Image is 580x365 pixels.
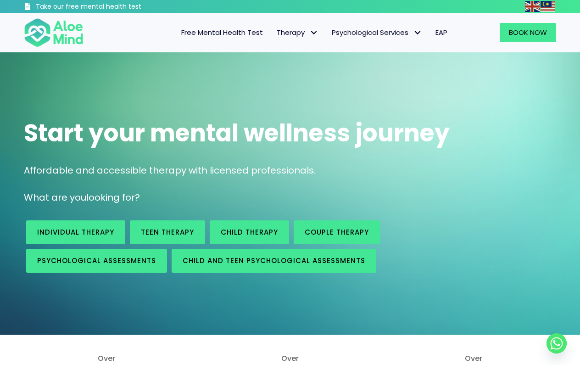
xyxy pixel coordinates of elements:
[541,1,555,12] img: ms
[24,17,84,48] img: Aloe mind Logo
[37,227,114,237] span: Individual therapy
[547,333,567,354] a: Whatsapp
[130,220,205,244] a: Teen Therapy
[183,256,365,265] span: Child and Teen Psychological assessments
[95,23,454,42] nav: Menu
[525,1,540,12] img: en
[26,220,125,244] a: Individual therapy
[86,191,140,204] span: looking for?
[305,227,369,237] span: Couple therapy
[207,353,373,364] span: Over
[411,26,424,39] span: Psychological Services: submenu
[24,116,450,150] span: Start your mental wellness journey
[221,227,278,237] span: Child Therapy
[24,2,190,13] a: Take our free mental health test
[500,23,556,42] a: Book Now
[181,28,263,37] span: Free Mental Health Test
[325,23,429,42] a: Psychological ServicesPsychological Services: submenu
[429,23,454,42] a: EAP
[172,249,376,273] a: Child and Teen Psychological assessments
[210,220,289,244] a: Child Therapy
[26,249,167,273] a: Psychological assessments
[525,1,541,11] a: English
[36,2,190,11] h3: Take our free mental health test
[277,28,318,37] span: Therapy
[24,353,189,364] span: Over
[391,353,556,364] span: Over
[141,227,194,237] span: Teen Therapy
[24,164,556,177] p: Affordable and accessible therapy with licensed professionals.
[294,220,380,244] a: Couple therapy
[307,26,320,39] span: Therapy: submenu
[541,1,556,11] a: Malay
[37,256,156,265] span: Psychological assessments
[509,28,547,37] span: Book Now
[435,28,447,37] span: EAP
[332,28,422,37] span: Psychological Services
[24,191,86,204] span: What are you
[174,23,270,42] a: Free Mental Health Test
[270,23,325,42] a: TherapyTherapy: submenu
